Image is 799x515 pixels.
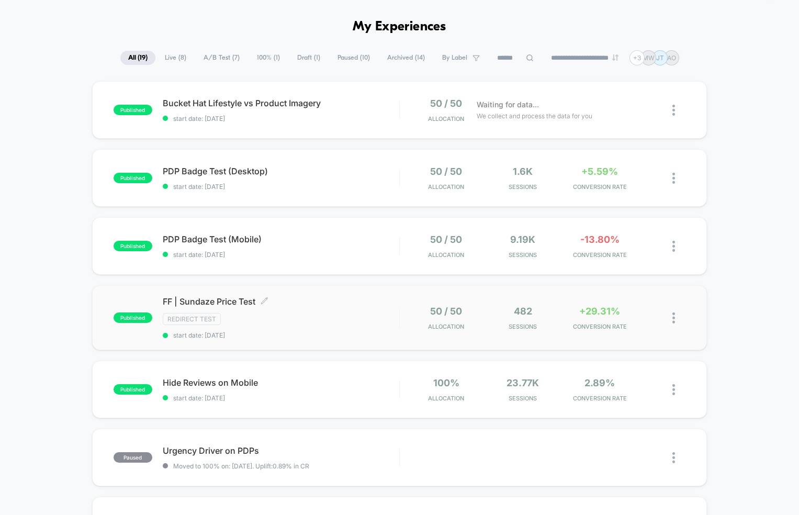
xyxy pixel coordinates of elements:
span: Moved to 100% on: [DATE] . Uplift: 0.89% in CR [173,462,309,470]
span: published [114,173,152,183]
span: 100% [433,377,459,388]
span: CONVERSION RATE [564,183,636,191]
span: published [114,241,152,251]
span: paused [114,452,152,463]
span: Sessions [487,251,559,259]
span: 9.19k [510,234,535,245]
span: start date: [DATE] [163,183,399,191]
span: 2.89% [584,377,615,388]
span: Allocation [428,251,464,259]
span: start date: [DATE] [163,251,399,259]
span: Allocation [428,115,464,122]
span: Allocation [428,395,464,402]
img: close [672,241,675,252]
span: published [114,384,152,395]
p: JT [656,54,664,62]
span: Redirect Test [163,313,221,325]
span: +5.59% [581,166,618,177]
img: end [612,54,618,61]
span: Sessions [487,395,559,402]
img: close [672,312,675,323]
span: PDP Badge Test (Mobile) [163,234,399,244]
img: close [672,452,675,463]
p: MW [643,54,655,62]
span: A/B Test ( 7 ) [196,51,247,65]
span: published [114,312,152,323]
span: CONVERSION RATE [564,323,636,330]
span: 23.77k [507,377,539,388]
span: CONVERSION RATE [564,251,636,259]
span: Allocation [428,183,464,191]
span: -13.80% [580,234,620,245]
span: Waiting for data... [477,99,539,110]
span: Draft ( 1 ) [289,51,328,65]
span: By Label [442,54,467,62]
span: Archived ( 14 ) [379,51,433,65]
img: close [672,105,675,116]
span: 50 / 50 [430,306,462,317]
span: start date: [DATE] [163,394,399,402]
img: close [672,173,675,184]
span: Hide Reviews on Mobile [163,377,399,388]
span: FF | Sundaze Price Test [163,296,399,307]
span: start date: [DATE] [163,331,399,339]
span: 50 / 50 [430,98,462,109]
span: Sessions [487,183,559,191]
span: All ( 19 ) [120,51,155,65]
span: We collect and process the data for you [477,111,592,121]
span: Sessions [487,323,559,330]
img: close [672,384,675,395]
span: Live ( 8 ) [157,51,194,65]
span: 1.6k [513,166,533,177]
span: 50 / 50 [430,234,462,245]
span: start date: [DATE] [163,115,399,122]
span: 50 / 50 [430,166,462,177]
span: Allocation [428,323,464,330]
h1: My Experiences [353,19,446,35]
span: Urgency Driver on PDPs [163,445,399,456]
span: Bucket Hat Lifestyle vs Product Imagery [163,98,399,108]
span: +29.31% [579,306,620,317]
span: CONVERSION RATE [564,395,636,402]
span: 100% ( 1 ) [249,51,288,65]
span: published [114,105,152,115]
span: PDP Badge Test (Desktop) [163,166,399,176]
div: + 3 [629,50,645,65]
span: Paused ( 10 ) [330,51,378,65]
p: AO [667,54,676,62]
span: 482 [514,306,532,317]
